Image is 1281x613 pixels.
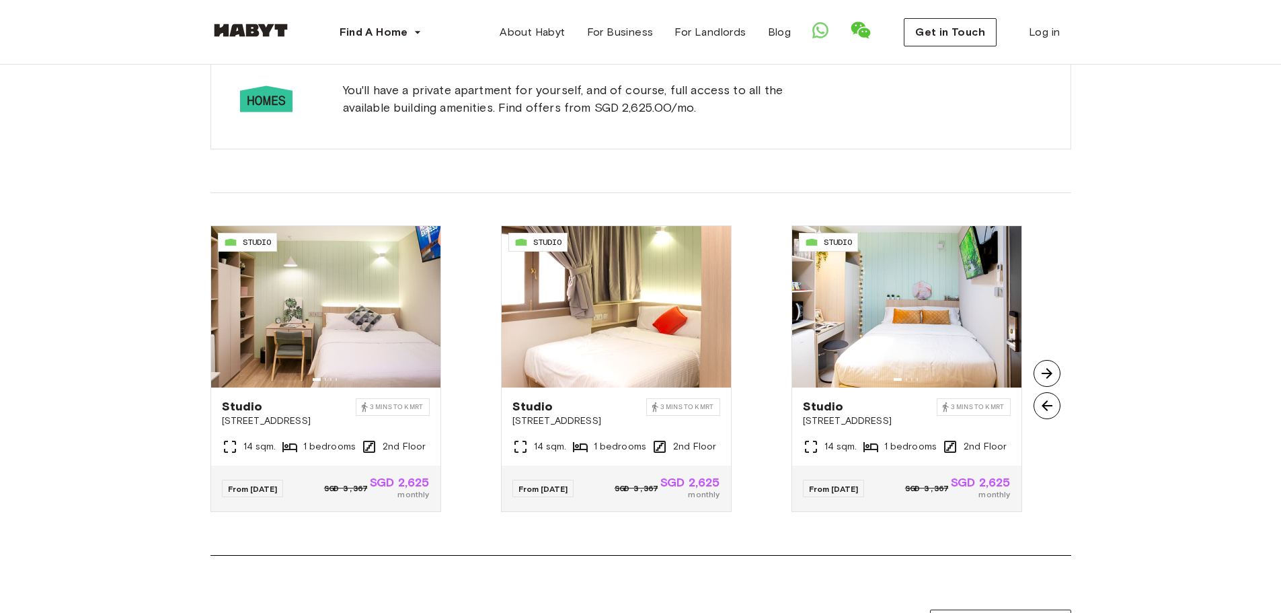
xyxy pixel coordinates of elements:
a: STUDIOImage of the roomStudio[STREET_ADDRESS]3 mins to K MRT14 sqm.1 bedrooms2nd FloorFrom [DATE]... [792,226,1021,511]
span: STUDIO [533,236,562,248]
span: Find A Home [340,24,408,40]
img: Habyt [210,24,291,37]
span: STUDIO [243,236,272,248]
span: 1 bedrooms [303,440,356,454]
a: For Business [576,19,664,46]
span: Studio [222,398,356,414]
a: Blog [757,19,802,46]
span: [STREET_ADDRESS] [803,414,937,428]
span: Log in [1029,24,1060,40]
a: Show WeChat QR Code [850,20,871,46]
a: About Habyt [489,19,576,46]
span: SGD 2,625 [370,476,429,489]
span: SGD 2,625 [660,476,720,489]
span: Get in Touch [915,24,985,40]
span: SGD 3,367 [905,482,948,495]
span: STUDIO [824,236,853,248]
span: SGD 2,625 [951,476,1010,489]
a: STUDIOImage of the roomStudio[STREET_ADDRESS]3 mins to K MRT14 sqm.1 bedrooms2nd FloorFrom [DATE]... [502,226,731,511]
span: For Landlords [674,24,746,40]
p: 3 mins to K MRT [660,402,713,412]
span: About Habyt [500,24,565,40]
img: Image of the room [792,226,1021,388]
span: 1 bedrooms [884,440,937,454]
span: 14 sqm. [243,440,276,454]
span: Blog [768,24,791,40]
p: 3 mins to K MRT [951,402,1004,412]
span: SGD 3,367 [615,482,658,495]
span: 1 bedrooms [594,440,647,454]
span: [STREET_ADDRESS] [222,414,356,428]
span: monthly [370,489,429,501]
p: 3 mins to K MRT [370,402,423,412]
button: Find A Home [329,19,432,46]
span: monthly [660,489,720,501]
a: Log in [1018,19,1071,46]
span: You'll have a private apartment for yourself, and of course, full access to all the available bui... [343,81,832,116]
span: 2nd Floor [964,440,1007,454]
span: SGD 3,367 [324,482,367,495]
span: 14 sqm. [534,440,567,454]
a: STUDIOImage of the roomStudio[STREET_ADDRESS]3 mins to K MRT14 sqm.1 bedrooms2nd FloorFrom [DATE]... [211,226,440,511]
span: 2nd Floor [383,440,426,454]
span: 2nd Floor [673,440,716,454]
a: For Landlords [664,19,756,46]
span: 14 sqm. [824,440,857,454]
span: Studio [512,398,647,414]
span: For Business [587,24,654,40]
span: monthly [951,489,1010,501]
a: Open WhatsApp [812,22,828,43]
button: Get in Touch [904,18,997,46]
span: [STREET_ADDRESS] [512,414,647,428]
img: Image of the room [211,226,440,388]
span: From [DATE] [809,484,859,494]
img: Image of the room [502,226,731,388]
span: From [DATE] [228,484,278,494]
span: Studio [803,398,937,414]
span: From [DATE] [518,484,568,494]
